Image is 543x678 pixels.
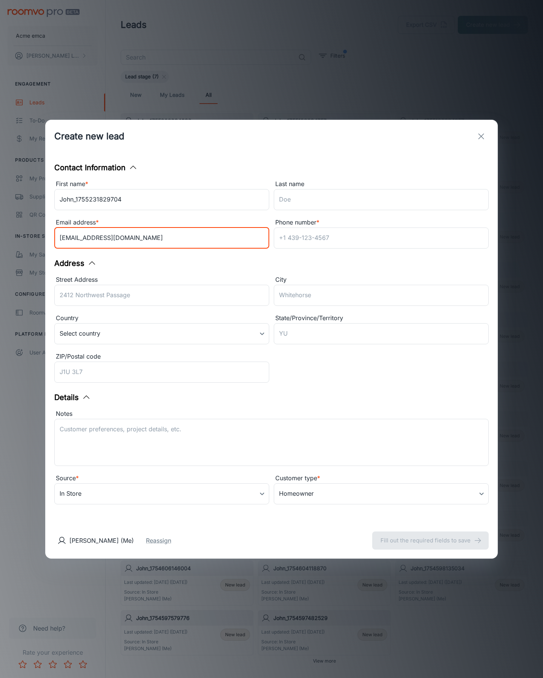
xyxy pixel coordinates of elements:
[54,285,269,306] input: 2412 Northwest Passage
[54,313,269,323] div: Country
[54,218,269,228] div: Email address
[54,189,269,210] input: John
[54,130,124,143] h1: Create new lead
[54,392,91,403] button: Details
[54,179,269,189] div: First name
[69,536,134,545] p: [PERSON_NAME] (Me)
[274,285,489,306] input: Whitehorse
[54,352,269,362] div: ZIP/Postal code
[274,473,489,483] div: Customer type
[54,362,269,383] input: J1U 3L7
[274,313,489,323] div: State/Province/Territory
[474,129,489,144] button: exit
[274,483,489,504] div: Homeowner
[274,179,489,189] div: Last name
[54,275,269,285] div: Street Address
[54,162,138,173] button: Contact Information
[274,275,489,285] div: City
[54,228,269,249] input: myname@example.com
[54,323,269,344] div: Select country
[274,228,489,249] input: +1 439-123-4567
[54,473,269,483] div: Source
[54,258,97,269] button: Address
[54,409,489,419] div: Notes
[274,189,489,210] input: Doe
[274,218,489,228] div: Phone number
[146,536,171,545] button: Reassign
[54,483,269,504] div: In Store
[274,323,489,344] input: YU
